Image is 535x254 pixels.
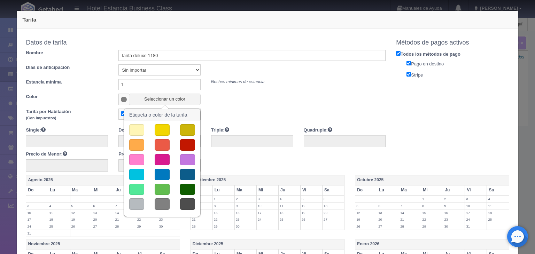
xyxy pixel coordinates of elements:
[26,175,180,185] th: Agosto 2025
[118,127,140,134] label: Double:
[355,185,377,195] th: Do
[278,185,300,195] th: Ju
[443,209,465,216] label: 16
[396,39,509,46] h4: Métodos de pagos activos
[401,59,514,68] label: Pago en destino
[92,209,114,216] label: 13
[465,223,487,230] label: 31
[323,203,344,209] label: 13
[421,216,443,223] label: 22
[301,209,322,216] label: 19
[421,223,443,230] label: 29
[26,203,48,209] label: 3
[21,50,113,56] label: Nombre
[92,216,114,223] label: 20
[26,223,48,230] label: 24
[301,196,322,202] label: 5
[323,185,344,195] th: Sa
[377,203,399,209] label: 6
[355,223,377,230] label: 26
[48,216,70,223] label: 18
[191,185,212,195] th: Do
[399,223,421,230] label: 28
[401,71,514,79] label: Stripe
[213,216,234,223] label: 22
[279,203,300,209] label: 11
[257,203,278,209] label: 10
[26,209,48,216] label: 10
[191,209,212,216] label: 14
[421,209,443,216] label: 15
[191,175,344,185] th: Septiembre 2025
[256,185,278,195] th: Mi
[213,203,234,209] label: 8
[487,216,509,223] label: 25
[191,223,212,230] label: 28
[22,16,512,23] h4: Tarifa
[355,239,509,249] th: Enero 2026
[48,223,70,230] label: 25
[487,209,509,216] label: 18
[487,185,509,195] th: Sa
[191,216,212,223] label: 21
[21,94,113,100] label: Color
[114,216,136,223] label: 21
[70,185,92,195] th: Ma
[118,151,162,158] label: Precio por Junior:
[136,216,158,223] label: 22
[211,127,229,134] label: Triple:
[465,209,487,216] label: 17
[212,185,234,195] th: Lu
[301,203,322,209] label: 12
[355,216,377,223] label: 19
[70,209,92,216] label: 12
[399,209,421,216] label: 14
[129,94,201,105] button: Seleccionar un color
[443,223,465,230] label: 30
[118,109,130,120] span: $
[21,64,113,71] label: Días de anticipación
[26,151,67,158] label: Precio de Menor:
[465,196,487,202] label: 3
[158,223,180,230] label: 30
[406,72,411,77] input: Stripe
[443,196,465,202] label: 2
[26,127,45,134] label: Single:
[399,216,421,223] label: 21
[396,51,401,56] input: Todos los métodos de pago
[48,203,70,209] label: 4
[235,216,256,223] label: 23
[377,185,399,195] th: Lu
[301,185,323,195] th: Vi
[406,61,411,65] input: Pago en destino
[124,109,200,121] h3: Etiqueta o color de la tarifa
[355,175,509,185] th: Octubre 2025
[487,203,509,209] label: 11
[323,209,344,216] label: 20
[465,216,487,223] label: 24
[48,185,70,195] th: Lu
[391,50,514,58] label: Todos los métodos de pago
[421,203,443,209] label: 8
[443,185,465,195] th: Ju
[421,196,443,202] label: 1
[377,209,399,216] label: 13
[235,203,256,209] label: 9
[26,216,48,223] label: 17
[399,203,421,209] label: 7
[213,209,234,216] label: 15
[26,230,48,237] label: 31
[323,196,344,202] label: 6
[465,203,487,209] label: 10
[355,203,377,209] label: 5
[21,79,113,86] label: Estancia mínima
[211,79,264,84] i: Noches minimas de estancia
[92,185,114,195] th: Mi
[48,209,70,216] label: 11
[465,185,487,195] th: Vi
[257,196,278,202] label: 3
[191,239,344,249] th: Diciembre 2025
[114,209,136,216] label: 14
[323,216,344,223] label: 27
[213,196,234,202] label: 1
